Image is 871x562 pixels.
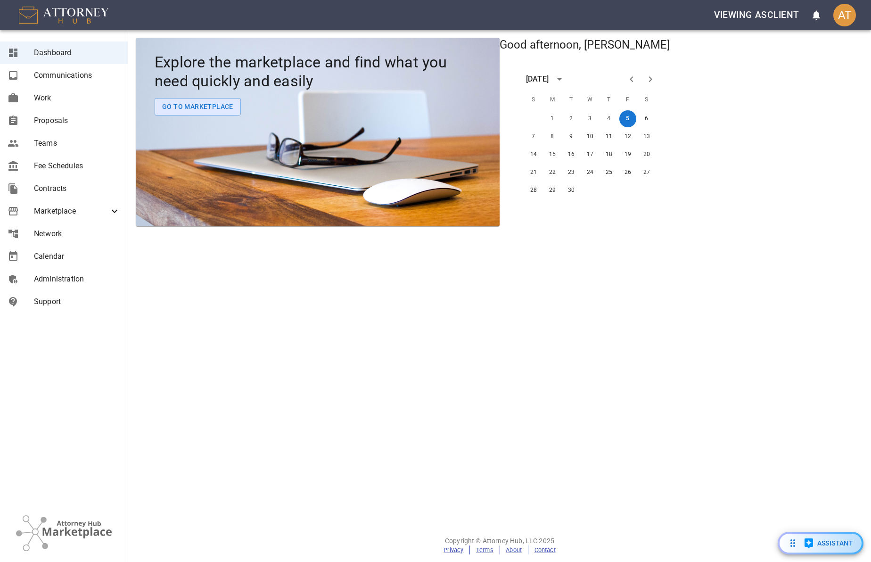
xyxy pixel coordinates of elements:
div: AT [833,4,856,26]
button: 18 [600,146,617,163]
span: Administration [34,273,120,285]
a: Privacy [444,546,463,554]
button: 25 [600,164,617,181]
a: About [506,546,522,554]
button: Viewing asclient [710,4,803,26]
button: 3 [582,110,599,127]
a: Contact [534,546,556,554]
button: 4 [600,110,617,127]
button: 5 [619,110,636,127]
span: Proposals [34,115,120,126]
button: Next month [641,70,660,89]
button: 21 [525,164,542,181]
button: 19 [619,146,636,163]
p: Copyright © Attorney Hub, LLC 2025 [128,536,871,545]
button: Previous month [622,70,641,89]
button: 28 [525,182,542,199]
button: 27 [638,164,655,181]
button: calendar view is open, switch to year view [551,71,567,87]
button: 10 [582,128,599,145]
button: 11 [600,128,617,145]
a: Terms [476,546,493,554]
button: 12 [619,128,636,145]
span: Marketplace [34,206,109,217]
span: Network [34,228,120,240]
img: AttorneyHub Logo [19,7,108,24]
button: 8 [544,128,561,145]
h4: Explore the marketplace and find what you need quickly and easily [155,53,481,91]
button: 22 [544,164,561,181]
button: 9 [563,128,580,145]
button: 7 [525,128,542,145]
span: Contracts [34,183,120,194]
button: 14 [525,146,542,163]
button: open notifications menu [805,4,828,26]
button: 2 [563,110,580,127]
span: Wednesday [582,91,599,109]
button: 26 [619,164,636,181]
span: Tuesday [563,91,580,109]
button: 1 [544,110,561,127]
span: Saturday [638,91,655,109]
button: 29 [544,182,561,199]
span: Monday [544,91,561,109]
span: Sunday [525,91,542,109]
span: Support [34,296,120,307]
span: Teams [34,138,120,149]
button: 23 [563,164,580,181]
button: 17 [582,146,599,163]
button: 20 [638,146,655,163]
span: Friday [619,91,636,109]
h5: Good afternoon, [PERSON_NAME] [500,38,670,53]
button: 30 [563,182,580,199]
button: 6 [638,110,655,127]
span: Calendar [34,251,120,262]
span: Thursday [600,91,617,109]
button: 15 [544,146,561,163]
span: Work [34,92,120,104]
div: [DATE] [526,74,549,85]
img: Attorney Hub Marketplace [16,515,112,551]
span: Fee Schedules [34,160,120,172]
span: Communications [34,70,120,81]
button: 16 [563,146,580,163]
button: 13 [638,128,655,145]
span: Dashboard [34,47,120,58]
button: 24 [582,164,599,181]
button: Go To Marketplace [155,98,241,116]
